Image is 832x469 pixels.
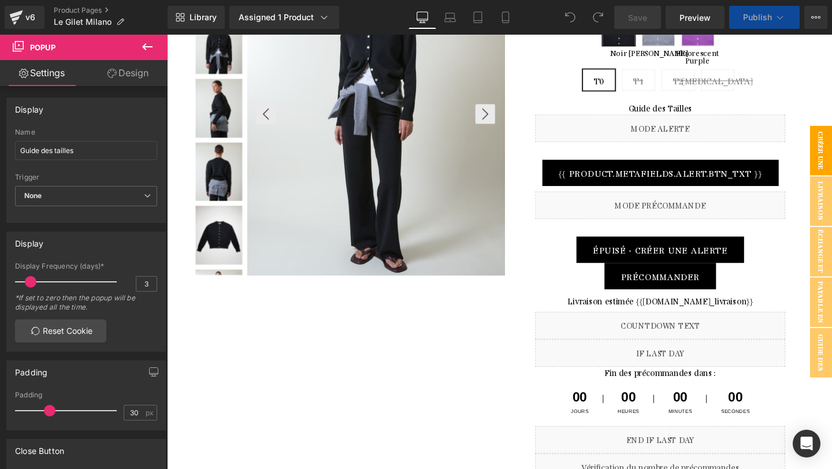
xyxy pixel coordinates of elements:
div: Name [15,128,157,136]
span: échange et retour [653,202,699,254]
a: Laptop [436,6,464,29]
span: {{ product.metafields.alert.btn_txt }} [412,139,626,151]
div: Trigger [15,173,157,181]
a: Le Gilet Milano [30,114,82,178]
span: Preview [679,12,711,24]
span: 00 [474,374,496,394]
a: Guide des Tailles [485,72,552,83]
span: Save [628,12,647,24]
span: Minutes [527,394,552,399]
div: Assigned 1 Product [239,12,330,23]
img: Le Gilet Milano [30,247,79,308]
span: 00 [527,374,552,394]
a: Product Pages [54,6,168,15]
div: Open Intercom Messenger [793,430,820,457]
span: Épuisé - Créer une alerte [448,220,589,232]
span: Le Gilet Milano [54,17,112,27]
a: {{ product.metafields.alert.btn_txt }} [395,132,643,159]
div: *If set to zero then the popup will be displayed all the time.​ [15,293,157,319]
button: More [804,6,827,29]
span: Précommander [477,248,560,260]
span: Heures [474,394,496,399]
span: Secondes [582,394,612,399]
span: [PERSON_NAME] [485,15,548,23]
div: Padding [15,391,157,399]
span: Payable en 3X [653,255,699,307]
span: Popup [30,43,55,52]
img: Le Gilet Milano [30,180,79,241]
span: T2 [532,37,543,59]
a: Le Gilet Milano [30,247,82,311]
div: Display [15,232,43,248]
div: v6 [23,10,38,25]
span: 00 [425,374,443,394]
a: Reset Cookie [15,319,106,343]
div: Display [15,98,43,114]
span: Guide des tailles [653,308,699,360]
div: Close Button [15,440,64,456]
span: T1 [491,37,501,59]
a: Desktop [408,6,436,29]
a: Le Gilet Milano [30,180,82,244]
button: Redo [586,6,610,29]
span: Fluorescent Purple [535,15,581,31]
a: Mobile [492,6,519,29]
span: Jours [425,394,443,399]
button: Undo [559,6,582,29]
span: T0 [449,37,459,59]
p: Livraison estimée {{[DOMAIN_NAME]_livraison}} [387,274,650,286]
span: Noir [466,15,484,23]
a: New Library [168,6,225,29]
div: Padding [15,361,47,377]
span: 00 [582,374,612,394]
a: Preview [666,6,725,29]
button: Précommander [460,240,577,268]
a: Épuisé - Créer une alerte [430,213,607,240]
img: Le Gilet Milano [30,114,79,175]
span: Library [190,12,217,23]
span: livraison offerte [653,149,699,201]
a: v6 [5,6,44,29]
span: px [146,409,155,416]
p: Fin des précommandes dans : [387,349,650,362]
a: Design [86,60,170,86]
img: Le Gilet Milano [30,47,79,108]
b: None [24,191,42,200]
span: [MEDICAL_DATA] [541,37,616,59]
span: Publish [743,13,772,22]
a: Le Gilet Milano [30,47,82,111]
span: CRÉER UNE ALERTE [653,96,699,148]
button: Publish [729,6,800,29]
div: Display Frequency (days)* [15,262,157,270]
a: Tablet [464,6,492,29]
